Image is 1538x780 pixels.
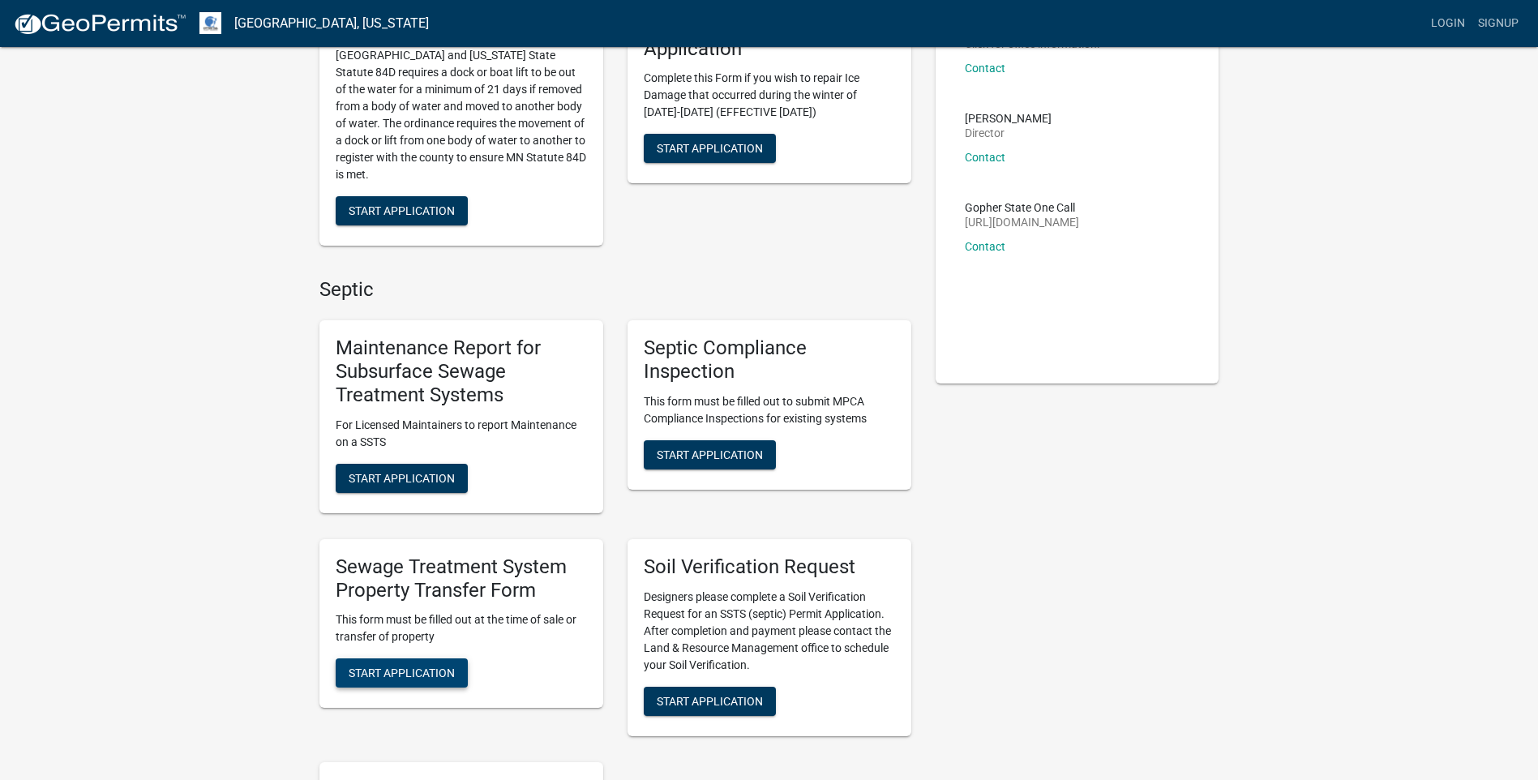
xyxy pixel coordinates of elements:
[319,278,911,302] h4: Septic
[336,555,587,602] h5: Sewage Treatment System Property Transfer Form
[1472,8,1525,39] a: Signup
[349,666,455,679] span: Start Application
[644,336,895,384] h5: Septic Compliance Inspection
[336,658,468,688] button: Start Application
[349,204,455,216] span: Start Application
[965,240,1005,253] a: Contact
[1424,8,1472,39] a: Login
[234,10,429,37] a: [GEOGRAPHIC_DATA], [US_STATE]
[965,151,1005,164] a: Contact
[199,12,221,34] img: Otter Tail County, Minnesota
[644,687,776,716] button: Start Application
[644,440,776,469] button: Start Application
[349,471,455,484] span: Start Application
[965,216,1079,228] p: [URL][DOMAIN_NAME]
[657,448,763,461] span: Start Application
[644,555,895,579] h5: Soil Verification Request
[644,134,776,163] button: Start Application
[644,70,895,121] p: Complete this Form if you wish to repair Ice Damage that occurred during the winter of [DATE]-[DA...
[657,142,763,155] span: Start Application
[336,336,587,406] h5: Maintenance Report for Subsurface Sewage Treatment Systems
[965,202,1079,213] p: Gopher State One Call
[336,464,468,493] button: Start Application
[965,113,1052,124] p: [PERSON_NAME]
[965,127,1052,139] p: Director
[644,589,895,674] p: Designers please complete a Soil Verification Request for an SSTS (septic) Permit Application. Af...
[644,393,895,427] p: This form must be filled out to submit MPCA Compliance Inspections for existing systems
[965,62,1005,75] a: Contact
[336,47,587,183] p: [GEOGRAPHIC_DATA] and [US_STATE] State Statute 84D requires a dock or boat lift to be out of the ...
[657,694,763,707] span: Start Application
[336,196,468,225] button: Start Application
[336,417,587,451] p: For Licensed Maintainers to report Maintenance on a SSTS
[336,611,587,645] p: This form must be filled out at the time of sale or transfer of property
